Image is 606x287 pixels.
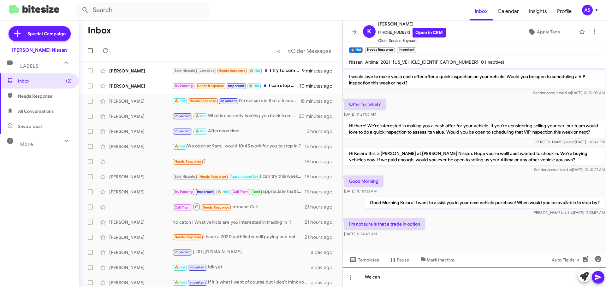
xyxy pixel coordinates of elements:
[172,279,311,286] div: If it is what I want of course but I don't think you have anything but here is a list 4 x 4, low ...
[195,129,206,133] span: 🔥 Hot
[365,197,605,208] p: Good Morning Keiara! I want to assist you in your next vehicle purchase! When would you be availa...
[427,254,454,266] span: Mark Inactive
[172,82,300,89] div: I can stop by [DATE] are yall going to be open ?
[109,83,172,89] div: [PERSON_NAME]
[172,249,311,256] div: [URL][DOMAIN_NAME]
[230,175,258,179] span: Appointment Set
[109,174,172,180] div: [PERSON_NAME]
[9,26,71,41] a: Special Campaign
[511,26,576,37] button: Apply Tags
[175,144,185,148] span: 🔥 Hot
[344,99,386,110] p: Offer for what?
[197,84,224,88] span: Needs Response
[249,84,259,88] span: 🔥 Hot
[175,159,201,164] span: Needs Response
[344,112,376,117] span: [DATE] 11:21:06 AM
[564,140,575,144] span: said at
[413,28,446,37] a: Open in CRM
[175,250,191,254] span: Important
[378,20,446,28] span: [PERSON_NAME]
[109,128,172,135] div: [PERSON_NAME]
[311,279,337,286] div: a day ago
[203,205,229,210] span: Needs Response
[109,264,172,271] div: [PERSON_NAME]
[172,128,307,135] div: Afternoon time.
[18,93,72,99] span: Needs Response
[273,44,335,57] nav: Page navigation example
[189,280,206,284] span: Important
[397,254,409,266] span: Pause
[109,249,172,255] div: [PERSON_NAME]
[175,69,195,73] span: Sold Historic
[534,140,605,144] span: [PERSON_NAME] [DATE] 1:16:42 PM
[20,63,39,69] span: Labels
[109,98,172,104] div: [PERSON_NAME]
[560,90,571,95] span: said at
[172,188,305,195] div: appreciate that!! we live by our reviews!
[109,113,172,119] div: [PERSON_NAME]
[552,2,577,20] a: Profile
[109,279,172,286] div: [PERSON_NAME]
[365,59,378,65] span: Altima
[18,78,72,84] span: Inbox
[344,120,605,138] p: Hi there! We're interested in making you a cash offer for your vehicle. If you're considering sel...
[197,190,213,194] span: Important
[343,254,384,266] button: Templates
[195,114,206,118] span: 🔥 Hot
[273,44,284,57] button: Previous
[562,210,573,215] span: said at
[12,47,67,53] div: [PERSON_NAME] Nissan
[493,2,524,20] span: Calendar
[537,26,560,37] span: Apply Tags
[470,2,493,20] a: Inbox
[20,141,33,147] span: More
[199,175,226,179] span: Needs Response
[349,59,363,65] span: Nissan
[367,26,371,37] span: K
[344,58,605,89] p: Hi [PERSON_NAME], it's [PERSON_NAME] at [PERSON_NAME] Nissan. I just wanted to check back in. I w...
[344,148,605,165] p: Hi Keiara this is [PERSON_NAME] at [PERSON_NAME] Nissan. Hope you're well! Just wanted to check i...
[109,143,172,150] div: [PERSON_NAME]
[344,175,383,187] p: Good Morning
[305,143,337,150] div: 16 hours ago
[291,48,331,55] span: Older Messages
[384,254,414,266] button: Pause
[18,108,54,114] span: All Conversations
[109,234,172,240] div: [PERSON_NAME]
[109,189,172,195] div: [PERSON_NAME]
[365,47,394,53] small: Needs Response
[172,203,305,211] div: Inbound Call
[344,189,377,193] span: [DATE] 10:15:33 AM
[172,67,302,74] div: I try to come by sat
[547,254,587,266] button: Auto Fields
[577,5,599,15] button: AS
[552,254,582,266] span: Auto Fields
[305,158,337,165] div: 18 hours ago
[172,219,305,225] div: No catch ! What vehicle are you interested in trading in ?
[284,44,335,57] button: Next
[218,69,245,73] span: Needs Response
[66,78,72,84] span: (2)
[172,143,305,150] div: We open at 9am.. would 10:45 work for you to stop in ?
[561,167,572,172] span: said at
[109,68,172,74] div: [PERSON_NAME]
[172,97,300,105] div: I'm not sure is that a trade in option
[277,47,280,55] span: «
[217,190,228,194] span: 🔥 Hot
[300,98,337,104] div: 18 minutes ago
[253,190,260,194] span: Sold
[175,175,195,179] span: Sold Historic
[175,205,191,210] span: Call Them
[300,113,337,119] div: 20 minutes ago
[307,128,337,135] div: 2 hours ago
[414,254,460,266] button: Mark Inactive
[228,84,244,88] span: Important
[534,167,605,172] span: Sender account [DATE] 10:10:22 AM
[76,3,209,18] input: Search
[220,99,237,103] span: Important
[311,264,337,271] div: a day ago
[300,83,337,89] div: 10 minutes ago
[378,28,446,37] span: [PHONE_NUMBER]
[348,254,379,266] span: Templates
